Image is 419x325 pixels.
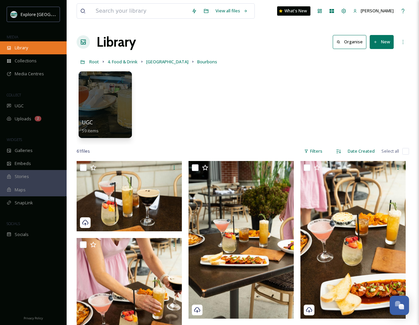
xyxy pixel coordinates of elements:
[21,11,112,17] span: Explore [GEOGRAPHIC_DATA][PERSON_NAME]
[11,11,17,18] img: 67e7af72-b6c8-455a-acf8-98e6fe1b68aa.avif
[15,45,28,51] span: Library
[108,58,138,66] a: 4. Food & Drink
[370,35,394,49] button: New
[301,145,326,158] div: Filters
[82,119,99,134] a: UGC59 items
[24,314,43,322] a: Privacy Policy
[146,58,189,66] a: [GEOGRAPHIC_DATA]
[77,148,90,154] span: 61 file s
[89,59,99,65] span: Root
[146,59,189,65] span: [GEOGRAPHIC_DATA]
[15,58,37,64] span: Collections
[82,128,99,134] span: 59 items
[108,59,138,65] span: 4. Food & Drink
[277,6,310,16] a: What's New
[333,35,366,49] button: Organise
[15,147,33,154] span: Galleries
[197,58,217,66] a: Bourbons
[15,116,31,122] span: Uploads
[390,296,409,315] button: Open Chat
[15,103,24,109] span: UGC
[381,148,399,154] span: Select all
[35,116,41,121] div: 2
[197,59,217,65] span: Bourbons
[189,161,294,319] img: Bourbons August 2025-7.jpg
[344,145,378,158] div: Date Created
[24,316,43,320] span: Privacy Policy
[15,187,26,193] span: Maps
[89,58,99,66] a: Root
[212,4,251,17] a: View all files
[15,200,33,206] span: SnapLink
[300,161,406,319] img: Bourbons August 2025-6.jpg
[15,173,29,180] span: Stories
[333,35,370,49] a: Organise
[361,8,394,14] span: [PERSON_NAME]
[15,71,44,77] span: Media Centres
[7,137,22,142] span: WIDGETS
[82,119,93,126] span: UGC
[15,160,31,167] span: Embeds
[7,221,20,226] span: SOCIALS
[92,4,188,18] input: Search your library
[15,231,29,238] span: Socials
[7,92,21,97] span: COLLECT
[7,34,18,39] span: MEDIA
[77,161,182,231] img: Bourbons August 2025-8.jpg
[97,32,136,52] a: Library
[350,4,397,17] a: [PERSON_NAME]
